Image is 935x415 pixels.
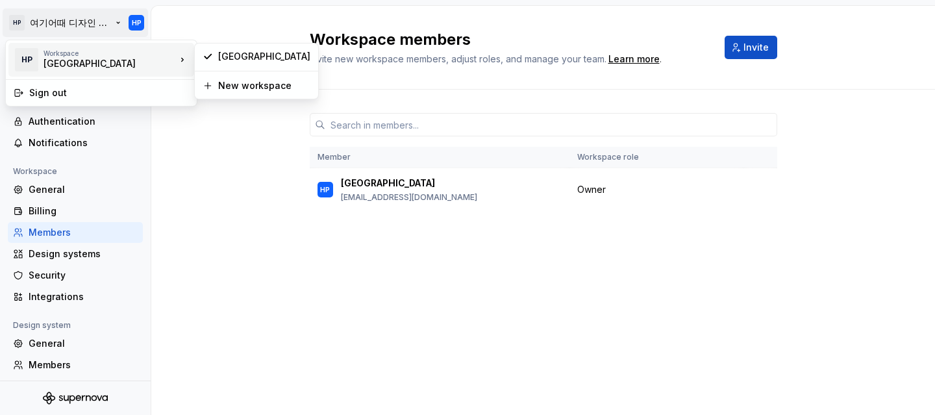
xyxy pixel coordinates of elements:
div: Workspace [44,49,176,57]
div: [GEOGRAPHIC_DATA] [218,50,310,63]
div: Sign out [29,86,189,99]
div: [GEOGRAPHIC_DATA] [44,57,154,70]
div: HP [15,48,38,71]
div: New workspace [218,79,310,92]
